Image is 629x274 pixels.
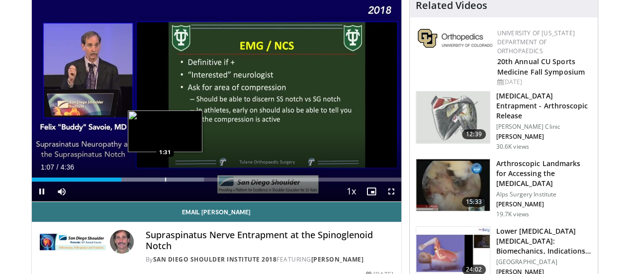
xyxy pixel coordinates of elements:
[32,178,401,182] div: Progress Bar
[496,133,592,141] p: [PERSON_NAME]
[496,200,592,208] p: [PERSON_NAME]
[128,110,202,152] img: image.jpeg
[40,230,106,254] img: San Diego Shoulder Institute 2018
[311,255,364,264] a: [PERSON_NAME]
[462,129,486,139] span: 12:39
[496,210,529,218] p: 19.7K views
[110,230,134,254] img: Avatar
[416,159,592,218] a: 15:33 Arthroscopic Landmarks for Accessing the [MEDICAL_DATA] Alps Surgery Institute [PERSON_NAME...
[153,255,277,264] a: San Diego Shoulder Institute 2018
[497,57,585,77] a: 20th Annual CU Sports Medicine Fall Symposium
[342,182,361,201] button: Playback Rate
[416,159,490,211] img: 752280_3.png.150x105_q85_crop-smart_upscale.jpg
[497,29,575,55] a: University of [US_STATE] Department of Orthopaedics
[496,143,529,151] p: 30.6K views
[496,190,592,198] p: Alps Surgery Institute
[462,197,486,207] span: 15:33
[496,159,592,188] h3: Arthroscopic Landmarks for Accessing the [MEDICAL_DATA]
[496,123,592,131] p: [PERSON_NAME] Clinic
[146,230,393,251] h4: Supraspinatus Nerve Entrapment at the Spinoglenoid Notch
[57,163,59,171] span: /
[146,255,393,264] div: By FEATURING
[416,91,490,143] img: 38716_0000_3.png.150x105_q85_crop-smart_upscale.jpg
[41,163,54,171] span: 1:07
[32,202,401,222] a: Email [PERSON_NAME]
[418,29,492,48] img: 355603a8-37da-49b6-856f-e00d7e9307d3.png.150x105_q85_autocrop_double_scale_upscale_version-0.2.png
[496,226,592,256] h3: Lower [MEDICAL_DATA] [MEDICAL_DATA]: Biomechanics, Indications and Techn…
[32,182,52,201] button: Pause
[361,182,381,201] button: Enable picture-in-picture mode
[496,258,592,266] p: [GEOGRAPHIC_DATA]
[61,163,74,171] span: 4:36
[497,78,590,87] div: [DATE]
[381,182,401,201] button: Fullscreen
[52,182,72,201] button: Mute
[416,91,592,151] a: 12:39 [MEDICAL_DATA] Entrapment - Arthroscopic Release [PERSON_NAME] Clinic [PERSON_NAME] 30.6K v...
[496,91,592,121] h3: [MEDICAL_DATA] Entrapment - Arthroscopic Release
